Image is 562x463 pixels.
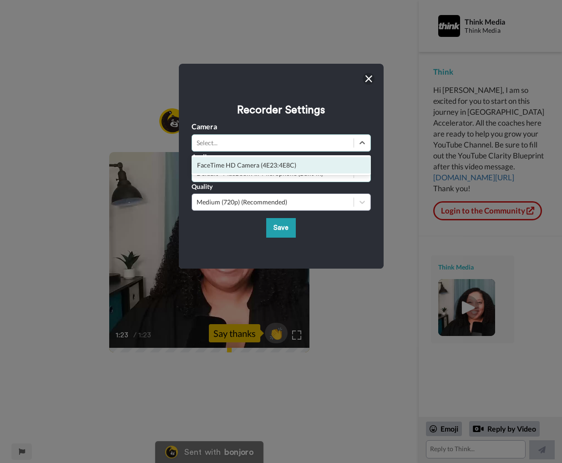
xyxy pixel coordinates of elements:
[365,75,372,82] img: ic_close.svg
[192,104,371,117] h3: Recorder Settings
[192,182,213,191] label: Quality
[266,218,296,238] button: Save
[197,198,349,207] div: Medium (720p) (Recommended)
[192,121,217,132] label: Camera
[192,152,211,163] label: Audio
[197,138,349,148] div: Select...
[192,157,371,173] div: FaceTime HD Camera (4E23:4E8C)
